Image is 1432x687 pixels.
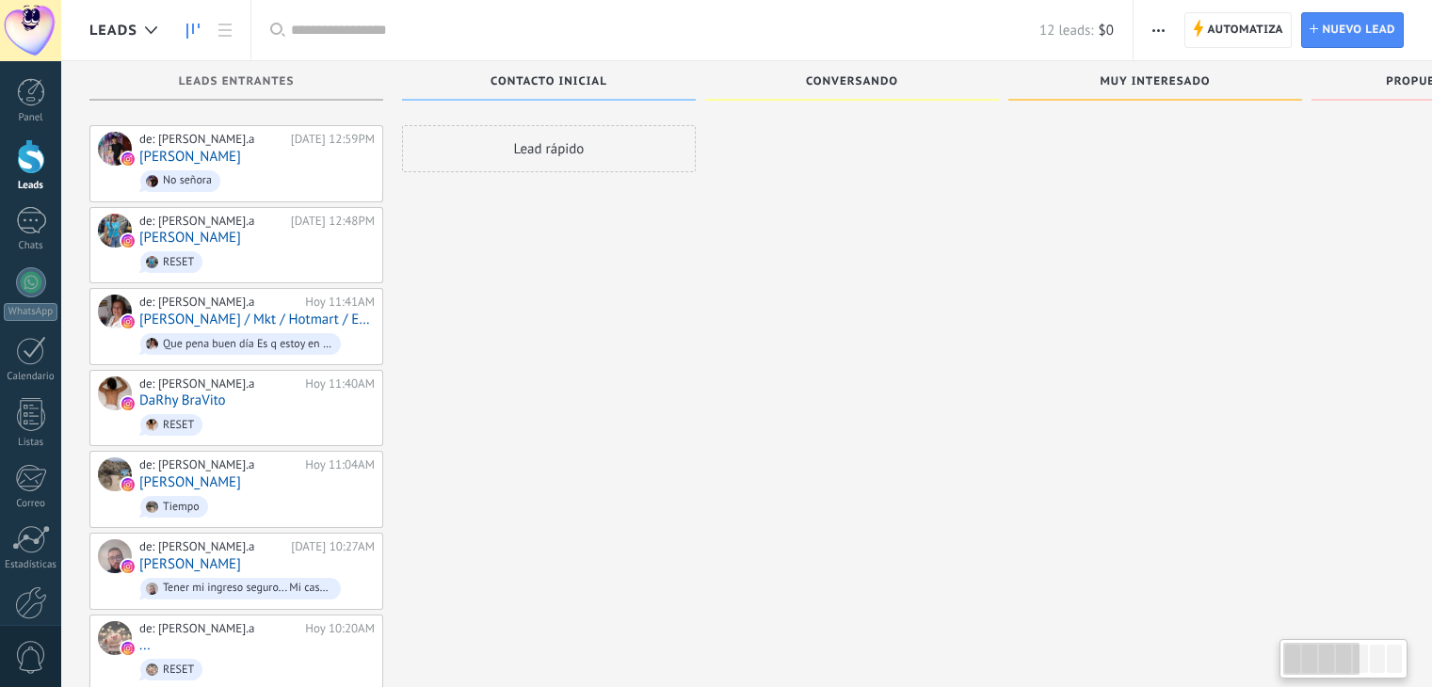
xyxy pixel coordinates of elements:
[121,234,135,248] img: instagram.svg
[1301,12,1404,48] a: Nuevo lead
[4,498,58,510] div: Correo
[4,371,58,383] div: Calendario
[305,457,375,472] div: Hoy 11:04AM
[806,75,898,88] span: Conversando
[4,180,58,192] div: Leads
[163,663,194,677] div: RESET
[139,230,241,246] a: [PERSON_NAME]
[305,621,375,636] div: Hoy 10:20AM
[121,642,135,655] img: instagram.svg
[99,75,374,91] div: Leads Entrantes
[139,149,241,165] a: [PERSON_NAME]
[98,376,132,410] div: DaRhy BraVito
[305,295,375,310] div: Hoy 11:41AM
[4,303,57,321] div: WhatsApp
[139,556,241,572] a: [PERSON_NAME]
[1099,22,1114,40] span: $0
[139,214,284,229] div: de: [PERSON_NAME].a
[163,419,194,432] div: RESET
[291,214,375,229] div: [DATE] 12:48PM
[4,112,58,124] div: Panel
[89,22,137,40] span: Leads
[139,474,241,490] a: [PERSON_NAME]
[139,457,298,472] div: de: [PERSON_NAME].a
[98,539,132,573] div: Jaysson Andres Velandia
[163,174,212,187] div: No señora
[121,478,135,491] img: instagram.svg
[4,437,58,449] div: Listas
[1207,13,1283,47] span: Automatiza
[139,621,298,636] div: de: [PERSON_NAME].a
[121,152,135,166] img: instagram.svg
[163,501,200,514] div: Tiempo
[291,132,375,147] div: [DATE] 12:59PM
[291,539,375,554] div: [DATE] 10:27AM
[139,312,375,328] a: [PERSON_NAME] / Mkt / Hotmart / Emprendedora
[139,295,298,310] div: de: [PERSON_NAME].a
[139,637,151,653] a: ...
[163,338,332,351] div: Que pena buen día Es q estoy en recuperación y a veces tengo dolor Por ahora no puedo
[4,240,58,252] div: Chats
[1184,12,1292,48] a: Automatiza
[98,295,132,328] div: Paulina Vasquez / Mkt / Hotmart / Emprendedora
[139,132,284,147] div: de: [PERSON_NAME].a
[98,214,132,248] div: Mary
[139,392,226,408] a: DaRhy BraVito
[121,560,135,573] img: instagram.svg
[1039,22,1093,40] span: 12 leads:
[4,559,58,571] div: Estadísticas
[98,132,132,166] div: Viviana FErnandez Bolaños
[179,75,295,88] span: Leads Entrantes
[163,582,332,595] div: Tener mi ingreso seguro... Mi casa y poder brindarme una mejor calidad de vida
[715,75,990,91] div: Conversando
[305,376,375,391] div: Hoy 11:40AM
[402,125,696,172] div: Lead rápido
[491,75,607,88] span: Contacto inicial
[98,457,132,491] div: Fercho Forero
[139,539,284,554] div: de: [PERSON_NAME].a
[1018,75,1293,91] div: Muy interesado
[1100,75,1210,88] span: Muy interesado
[411,75,686,91] div: Contacto inicial
[121,397,135,410] img: instagram.svg
[121,315,135,328] img: instagram.svg
[1322,13,1395,47] span: Nuevo lead
[139,376,298,391] div: de: [PERSON_NAME].a
[163,256,194,269] div: RESET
